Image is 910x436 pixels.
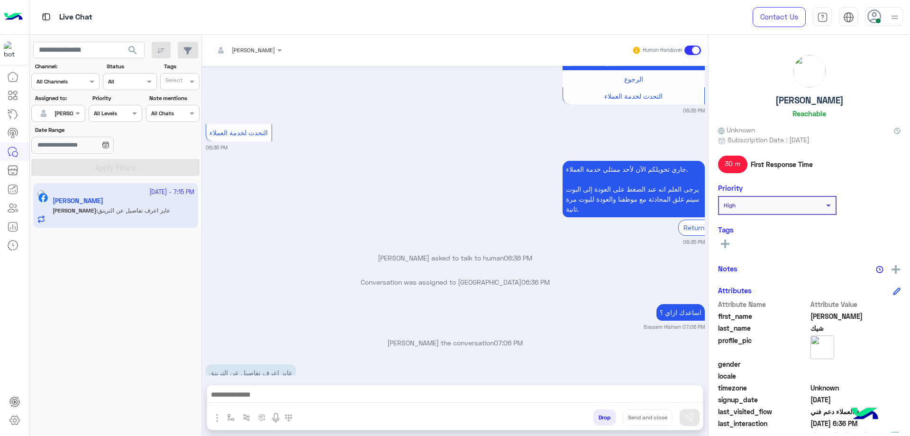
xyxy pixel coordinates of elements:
img: Logo [4,7,23,27]
img: add [892,265,900,274]
span: profile_pic [718,335,809,357]
span: 06:36 PM [504,254,532,262]
span: شيك [810,323,901,333]
button: Trigger scenario [239,409,255,425]
img: tab [843,12,854,23]
span: null [810,371,901,381]
span: First Response Time [751,159,813,169]
label: Date Range [35,126,141,134]
label: Status [107,62,155,71]
span: gender [718,359,809,369]
span: last_name [718,323,809,333]
span: search [127,45,138,56]
span: last_interaction [718,418,809,428]
small: Human Handover [643,46,682,54]
span: Unknown [810,383,901,393]
small: 06:36 PM [683,238,705,246]
img: tab [817,12,828,23]
span: 06:36 PM [521,278,550,286]
p: 29/9/2025, 7:06 PM [656,304,705,321]
span: Attribute Name [718,299,809,309]
h6: Reachable [792,109,826,118]
span: 30 m [718,156,747,173]
p: [PERSON_NAME] the conversation [206,338,705,348]
img: create order [258,414,266,421]
img: picture [793,55,826,87]
h5: [PERSON_NAME] [775,95,844,106]
span: التحدث لخدمة العملاء [209,129,268,137]
button: Send and close [623,409,673,426]
img: picture [810,335,834,359]
p: [PERSON_NAME] asked to talk to human [206,253,705,263]
img: hulul-logo.png [848,398,882,431]
img: Trigger scenario [243,414,250,421]
h6: Priority [718,184,743,192]
span: خدمة العملاء دعم فني [810,407,901,417]
p: Live Chat [59,11,92,24]
button: Apply Filters [31,159,200,176]
div: Select [164,76,182,87]
span: 2025-09-29T15:36:04.457Z [810,418,901,428]
p: 29/9/2025, 7:15 PM [206,364,296,381]
button: Drop [593,409,616,426]
h6: Tags [718,225,901,234]
button: create order [255,409,270,425]
span: first_name [718,311,809,321]
span: [PERSON_NAME] [232,46,275,54]
img: notes [876,266,883,273]
span: 07:06 PM [494,339,523,347]
span: Attribute Value [810,299,901,309]
img: defaultAdmin.png [37,107,50,120]
span: signup_date [718,395,809,405]
img: select flow [227,414,235,421]
h6: Attributes [718,286,752,295]
img: send attachment [211,412,223,424]
small: 06:35 PM [683,107,705,114]
span: التحدث لخدمة العملاء [604,92,663,100]
img: make a call [285,414,292,422]
img: send voice note [270,412,282,424]
h6: Notes [718,264,737,273]
small: Bassem Hisham 07:06 PM [644,323,705,331]
span: null [810,359,901,369]
div: Return to Bot [678,220,731,235]
button: search [121,42,145,62]
label: Channel: [35,62,99,71]
label: Assigned to: [35,94,84,102]
span: timezone [718,383,809,393]
img: profile [889,11,901,23]
span: 2025-09-29T15:27:00.779Z [810,395,901,405]
label: Priority [92,94,141,102]
img: send message [685,413,694,422]
b: High [724,202,736,209]
span: last_visited_flow [718,407,809,417]
span: Unknown [718,125,755,135]
img: tab [40,11,52,23]
span: Subscription Date : [DATE] [728,135,810,145]
a: Contact Us [753,7,806,27]
label: Note mentions [149,94,198,102]
img: 713415422032625 [4,41,21,58]
span: locale [718,371,809,381]
span: الرجوع [624,75,643,83]
button: select flow [223,409,239,425]
p: Conversation was assigned to [GEOGRAPHIC_DATA] [206,277,705,287]
label: Tags [164,62,199,71]
p: 29/9/2025, 6:36 PM [563,161,705,217]
a: tab [813,7,832,27]
span: احمد [810,311,901,321]
small: 06:36 PM [206,144,227,151]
